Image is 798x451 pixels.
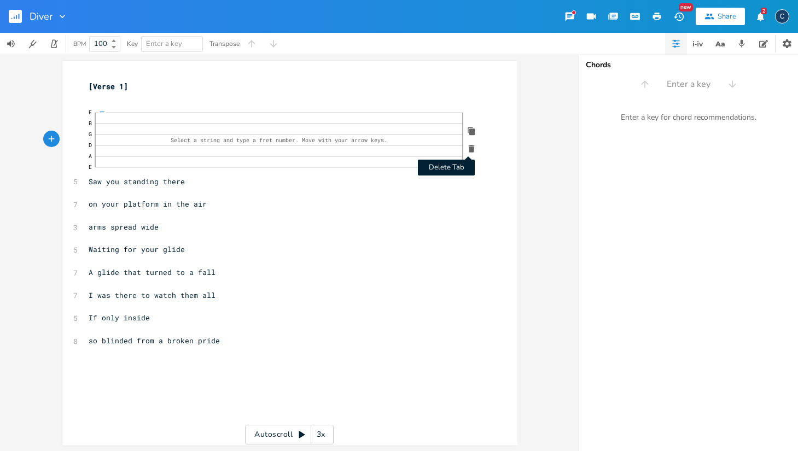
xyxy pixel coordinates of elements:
div: Transpose [209,40,240,47]
span: A glide that turned to a fall [89,267,215,277]
div: Enter a key for chord recommendations. [579,106,798,129]
span: Diver [30,11,53,21]
span: so blinded from a broken pride [89,336,220,345]
span: I was there to watch them all [89,290,215,300]
button: C [775,4,789,29]
span: Waiting for your glide [89,244,185,254]
button: Delete Tab [463,140,480,157]
text: E [89,109,92,116]
div: 3x [311,425,331,444]
text: E [89,163,92,171]
button: New [668,7,690,26]
span: [Verse 1] [89,81,128,91]
text: G [89,131,92,138]
div: 2 [761,8,767,14]
text: A [89,153,92,160]
div: New [679,3,693,11]
text: D [89,142,92,149]
button: Share [696,8,745,25]
div: catletts [775,9,789,24]
span: on your platform in the air [89,199,207,209]
text: B [89,120,92,127]
span: Saw you standing there [89,104,480,186]
div: Key [127,40,138,47]
span: Enter a key [146,39,182,49]
div: Share [718,11,736,21]
div: Chords [586,61,791,69]
span: If only inside [89,313,150,323]
span: — [98,109,106,115]
div: Autoscroll [245,425,334,444]
div: BPM [73,41,86,47]
span: arms spread wide [89,222,159,232]
button: 2 [749,7,771,26]
span: Enter a key [667,78,710,91]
